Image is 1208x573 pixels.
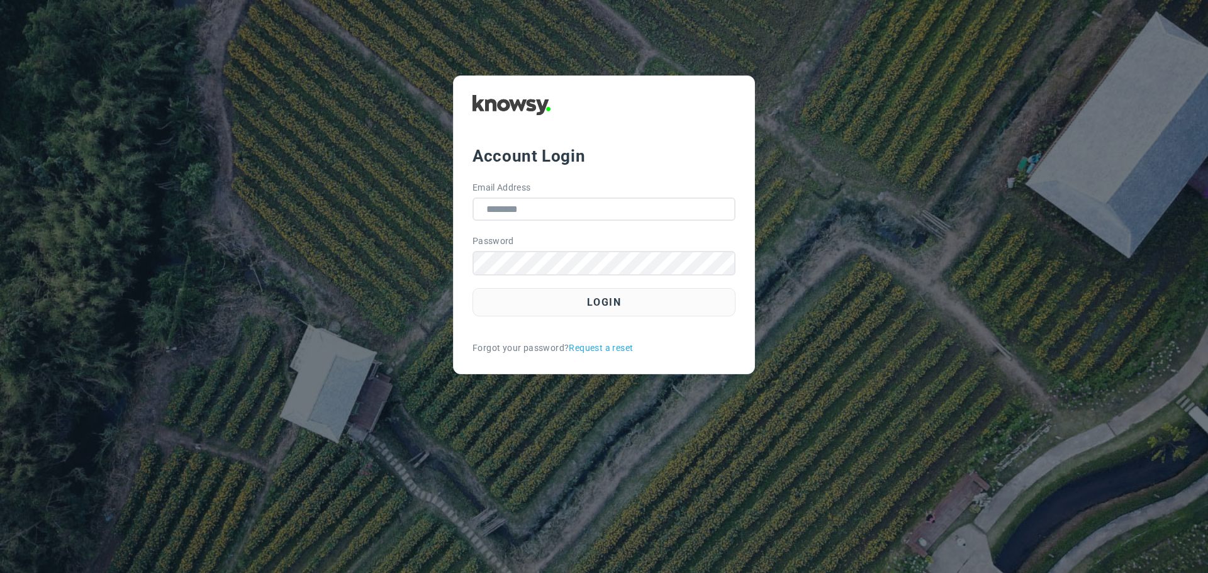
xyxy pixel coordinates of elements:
[569,342,633,355] a: Request a reset
[473,288,735,316] button: Login
[473,235,514,248] label: Password
[473,181,531,194] label: Email Address
[473,342,735,355] div: Forgot your password?
[473,145,735,167] div: Account Login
